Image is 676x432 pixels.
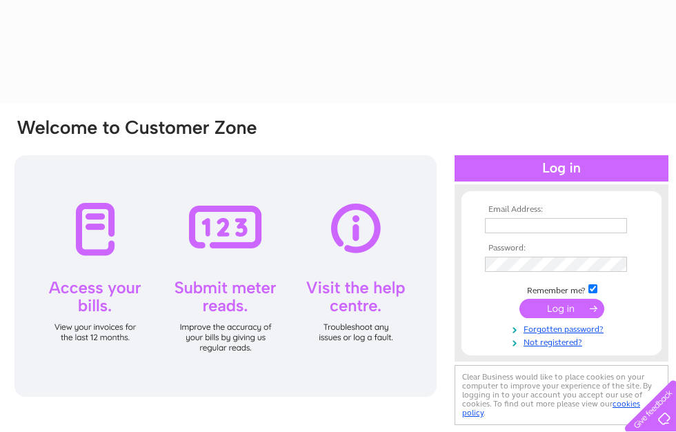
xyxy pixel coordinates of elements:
a: Not registered? [485,335,642,348]
div: Clear Business would like to place cookies on your computer to improve your experience of the sit... [455,365,668,425]
th: Email Address: [481,205,642,215]
a: cookies policy [462,399,640,418]
td: Remember me? [481,282,642,296]
a: Forgotten password? [485,322,642,335]
th: Password: [481,244,642,253]
input: Submit [519,299,604,318]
